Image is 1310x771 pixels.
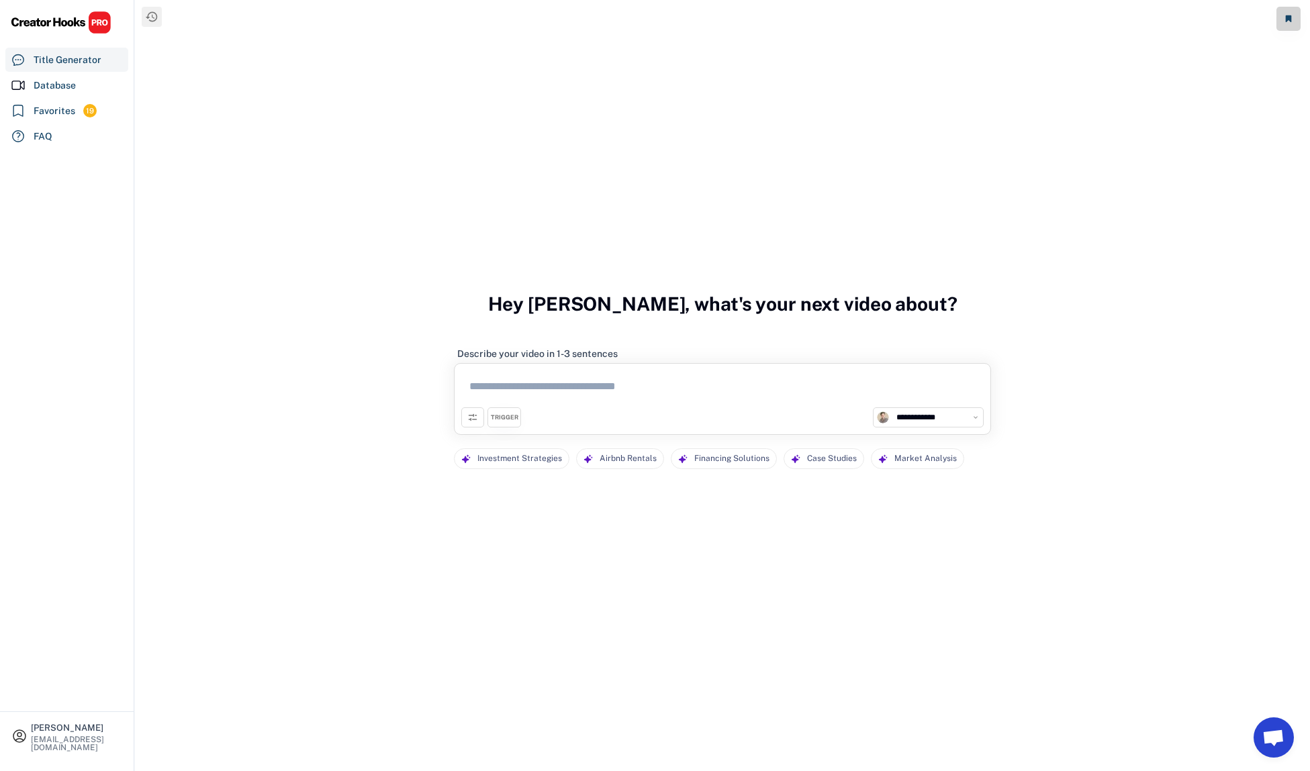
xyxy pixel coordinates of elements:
div: Airbnb Rentals [600,449,657,468]
div: Case Studies [807,449,857,468]
div: [PERSON_NAME] [31,723,122,732]
div: Title Generator [34,53,101,67]
h3: Hey [PERSON_NAME], what's your next video about? [488,278,957,329]
img: channels4_profile.jpg [877,411,889,423]
div: Favorites [34,104,75,118]
a: Ouvrir le chat [1254,717,1294,758]
div: Market Analysis [894,449,957,468]
div: 19 [83,105,97,117]
div: [EMAIL_ADDRESS][DOMAIN_NAME] [31,735,122,752]
div: Database [34,79,76,93]
div: Financing Solutions [694,449,769,468]
img: CHPRO%20Logo.svg [11,11,111,34]
div: Investment Strategies [477,449,562,468]
div: TRIGGER [491,413,518,422]
div: Describe your video in 1-3 sentences [457,348,618,360]
div: FAQ [34,130,52,144]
